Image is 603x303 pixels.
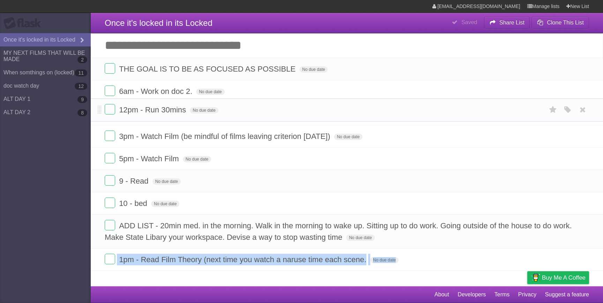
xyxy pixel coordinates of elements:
a: Developers [457,288,486,301]
a: Terms [494,288,510,301]
span: THE GOAL IS TO BE AS FOCUSED AS POSSIBLE [119,65,297,73]
b: Share List [499,20,524,25]
img: Buy me a coffee [531,272,540,283]
label: Done [105,86,115,96]
span: No due date [183,156,211,162]
a: Privacy [518,288,536,301]
label: Done [105,175,115,186]
b: Saved [461,19,477,25]
span: No due date [190,107,218,113]
label: Done [105,131,115,141]
span: 12pm - Run 30mins [119,105,188,114]
label: Done [105,254,115,264]
span: Buy me a coffee [542,272,586,284]
span: No due date [151,201,179,207]
label: Done [105,220,115,230]
b: 2 [77,56,87,63]
b: 11 [75,69,87,76]
span: Once it's locked in its Locked [105,18,213,28]
a: Suggest a feature [545,288,589,301]
span: 10 - bed [119,199,149,208]
span: 6am - Work on doc 2. [119,87,194,96]
span: No due date [334,134,362,140]
label: Done [105,198,115,208]
a: Buy me a coffee [527,271,589,284]
span: No due date [346,235,374,241]
b: 12 [75,83,87,90]
a: About [434,288,449,301]
label: Done [105,153,115,163]
button: Clone This List [531,16,589,29]
span: ADD LIST - 20min med. in the morning. Walk in the morning to wake up. Sitting up to do work. Goin... [105,221,572,242]
b: 8 [77,109,87,116]
span: No due date [196,89,224,95]
label: Star task [546,104,560,116]
b: 9 [77,96,87,103]
span: No due date [152,178,181,185]
b: Clone This List [547,20,584,25]
span: 9 - Read [119,177,150,185]
span: 5pm - Watch Film [119,154,181,163]
label: Done [105,63,115,74]
span: 3pm - Watch Film (be mindful of films leaving criterion [DATE]) [119,132,332,141]
button: Share List [484,16,530,29]
div: Flask [3,17,45,30]
label: Done [105,104,115,114]
span: No due date [299,66,328,73]
span: 1pm - Read Film Theory (next time you watch a naruse time each scene. [119,255,368,264]
span: No due date [370,257,399,263]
